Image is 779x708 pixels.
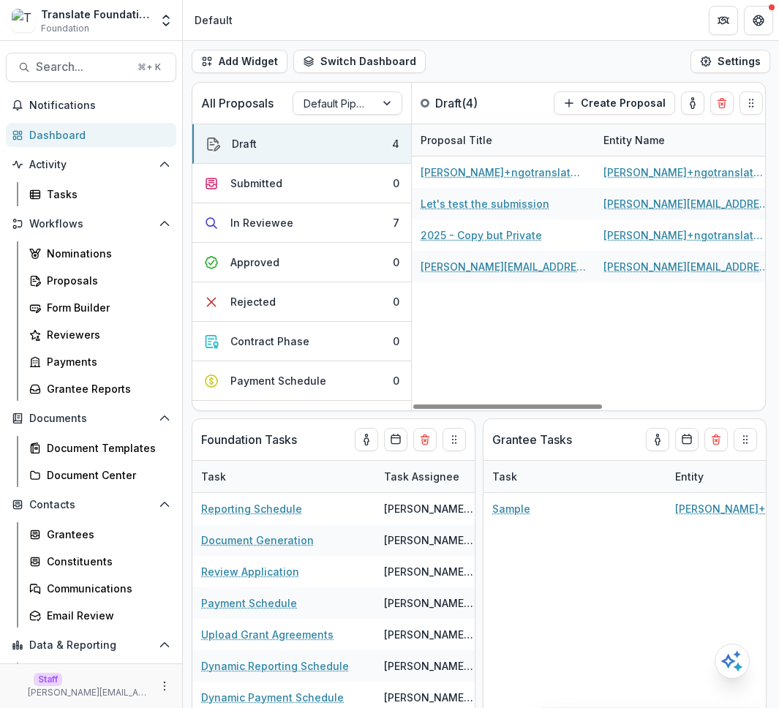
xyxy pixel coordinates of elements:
button: Open AI Assistant [715,644,750,679]
button: Open Documents [6,407,176,430]
button: Open Data & Reporting [6,633,176,657]
a: [PERSON_NAME][EMAIL_ADDRESS][DOMAIN_NAME] - 2025 - Test bug [421,259,586,274]
div: 0 [393,294,399,309]
a: Review Application [201,564,299,579]
div: Task Assignee [375,461,485,492]
button: Open Workflows [6,212,176,236]
img: Translate Foundation Checks [12,9,35,32]
div: Proposal Title [412,124,595,156]
p: Grantee Tasks [492,431,572,448]
button: Get Help [744,6,773,35]
div: Task [483,469,526,484]
div: [PERSON_NAME][EMAIL_ADDRESS][DOMAIN_NAME] [384,658,476,674]
p: [PERSON_NAME][EMAIL_ADDRESS][DOMAIN_NAME] [28,686,150,699]
a: Payments [23,350,176,374]
div: ⌘ + K [135,59,164,75]
button: Delete card [704,428,728,451]
a: Communications [23,576,176,600]
div: 4 [392,136,399,151]
a: Payment Schedule [201,595,297,611]
button: Payment Schedule0 [192,361,411,401]
div: 0 [393,176,399,191]
div: [PERSON_NAME][EMAIL_ADDRESS][DOMAIN_NAME] [384,690,476,705]
a: Document Generation [201,532,314,548]
div: Contract Phase [230,334,309,349]
button: Drag [734,428,757,451]
a: Upload Grant Agreements [201,627,334,642]
a: Document Center [23,463,176,487]
a: Nominations [23,241,176,265]
button: Drag [740,91,763,115]
div: Draft [232,136,257,151]
div: [PERSON_NAME][EMAIL_ADDRESS][DOMAIN_NAME] [384,532,476,548]
div: Communications [47,581,165,596]
button: Drag [443,428,466,451]
a: Let's test the submission [421,196,549,211]
div: Task [192,469,235,484]
a: [PERSON_NAME][EMAIL_ADDRESS][DOMAIN_NAME] [603,196,769,211]
span: Data & Reporting [29,639,153,652]
a: [PERSON_NAME]+ngotranslatatetest NGO [603,227,769,243]
div: Form Builder [47,300,165,315]
a: Email Review [23,603,176,628]
a: [PERSON_NAME]+ngotranslatatetest NGO - 2025 - Copy but Private [421,165,586,180]
div: Payments [47,354,165,369]
nav: breadcrumb [189,10,238,31]
a: Reviewers [23,323,176,347]
div: Entity [666,469,712,484]
a: Dashboard [6,123,176,147]
a: [PERSON_NAME][EMAIL_ADDRESS][DOMAIN_NAME] [603,259,769,274]
button: Delete card [413,428,437,451]
button: Calendar [675,428,699,451]
button: Approved0 [192,243,411,282]
a: Dynamic Reporting Schedule [201,658,349,674]
a: Dynamic Payment Schedule [201,690,344,705]
button: Open Activity [6,153,176,176]
span: Notifications [29,99,170,112]
a: Proposals [23,268,176,293]
div: Entity Name [595,124,778,156]
div: Document Templates [47,440,165,456]
div: Proposal Title [412,132,501,148]
a: Dashboard [23,663,176,687]
div: Dashboard [29,127,165,143]
p: Draft ( 4 ) [435,94,545,112]
a: Grantee Reports [23,377,176,401]
div: Task Assignee [375,469,468,484]
div: Nominations [47,246,165,261]
a: Reporting Schedule [201,501,302,516]
p: All Proposals [201,94,274,112]
button: Search... [6,53,176,82]
div: Task [483,461,666,492]
div: 7 [393,215,399,230]
a: Grantees [23,522,176,546]
button: toggle-assigned-to-me [355,428,378,451]
button: Add Widget [192,50,287,73]
div: Payment Schedule [230,373,326,388]
div: [PERSON_NAME][EMAIL_ADDRESS][DOMAIN_NAME] [384,595,476,611]
div: Approved [230,255,279,270]
div: 0 [393,373,399,388]
div: Default [195,12,233,28]
div: Task [192,461,375,492]
div: Tasks [47,187,165,202]
span: Search... [36,60,129,74]
button: Submitted0 [192,164,411,203]
button: Calendar [384,428,407,451]
a: 2025 - Copy but Private [421,227,542,243]
a: Sample [492,501,530,516]
button: Create Proposal [554,91,675,115]
a: Tasks [23,182,176,206]
button: Open Contacts [6,493,176,516]
div: Grantees [47,527,165,542]
div: 0 [393,255,399,270]
div: [PERSON_NAME][EMAIL_ADDRESS][DOMAIN_NAME] [384,501,476,516]
button: Rejected0 [192,282,411,322]
div: Proposals [47,273,165,288]
button: Notifications [6,94,176,117]
span: Foundation [41,22,89,35]
a: Document Templates [23,436,176,460]
p: Foundation Tasks [201,431,297,448]
button: Partners [709,6,738,35]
